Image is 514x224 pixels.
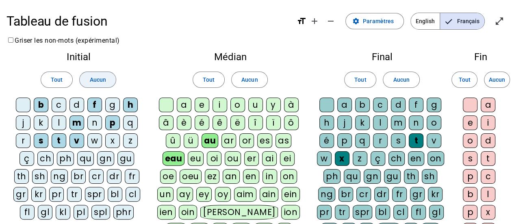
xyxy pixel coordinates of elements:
[463,205,477,220] div: p
[160,169,176,184] div: oe
[481,187,495,202] div: l
[51,75,63,85] span: Tout
[310,16,319,26] mat-icon: add
[200,205,278,220] div: [PERSON_NAME]
[32,169,48,184] div: sh
[463,187,477,202] div: b
[105,115,120,130] div: p
[356,187,371,202] div: cr
[440,13,484,29] span: Français
[323,169,340,184] div: ph
[266,115,281,130] div: ï
[157,52,304,62] h2: Médian
[202,133,218,148] div: au
[234,187,256,202] div: aim
[481,151,495,166] div: t
[266,98,281,112] div: y
[353,205,372,220] div: spr
[393,205,408,220] div: cl
[230,98,245,112] div: o
[317,205,332,220] div: pr
[319,133,334,148] div: é
[180,169,202,184] div: oeu
[410,13,485,30] mat-button-toggle-group: Language selection
[105,133,120,148] div: x
[318,187,335,202] div: ng
[352,17,360,25] mat-icon: settings
[67,187,82,202] div: tr
[79,72,116,88] button: Aucun
[409,115,423,130] div: n
[91,205,110,220] div: spl
[179,205,197,220] div: oin
[52,133,66,148] div: t
[335,151,349,166] div: x
[231,72,268,88] button: Aucun
[337,98,352,112] div: a
[41,72,73,88] button: Tout
[51,169,68,184] div: ng
[355,115,370,130] div: k
[392,187,407,202] div: fr
[494,16,504,26] mat-icon: open_in_full
[262,169,277,184] div: in
[422,169,437,184] div: sh
[460,52,501,62] h2: Fin
[225,151,241,166] div: ou
[353,151,367,166] div: z
[196,187,212,202] div: ey
[373,98,388,112] div: c
[195,115,209,130] div: é
[205,169,219,184] div: ez
[481,133,495,148] div: d
[463,169,477,184] div: p
[16,115,30,130] div: j
[49,187,64,202] div: pr
[463,151,477,166] div: s
[281,205,300,220] div: ion
[373,115,388,130] div: l
[481,205,495,220] div: x
[481,169,495,184] div: c
[34,98,48,112] div: b
[481,115,495,130] div: i
[410,187,425,202] div: gr
[38,205,52,220] div: gl
[489,75,505,85] span: Aucun
[77,151,94,166] div: qu
[221,133,236,148] div: ar
[14,169,29,184] div: th
[371,151,385,166] div: ç
[34,115,48,130] div: k
[13,187,28,202] div: gr
[87,98,102,112] div: f
[123,115,138,130] div: q
[239,133,254,148] div: or
[52,115,66,130] div: l
[177,187,193,202] div: ay
[248,115,263,130] div: î
[243,169,259,184] div: en
[364,169,381,184] div: gn
[306,13,323,29] button: Augmenter la taille de la police
[427,115,441,130] div: o
[117,151,134,166] div: gu
[69,115,84,130] div: m
[257,133,272,148] div: es
[87,115,102,130] div: n
[207,151,221,166] div: oi
[280,151,295,166] div: ei
[280,169,297,184] div: on
[317,52,447,62] h2: Final
[388,151,405,166] div: ch
[85,187,104,202] div: spr
[177,98,191,112] div: a
[213,98,227,112] div: i
[484,72,510,88] button: Aucun
[427,151,444,166] div: on
[458,75,470,85] span: Tout
[393,75,409,85] span: Aucun
[7,37,120,44] label: Griser les non-mots (expérimental)
[107,169,121,184] div: dr
[344,169,360,184] div: qu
